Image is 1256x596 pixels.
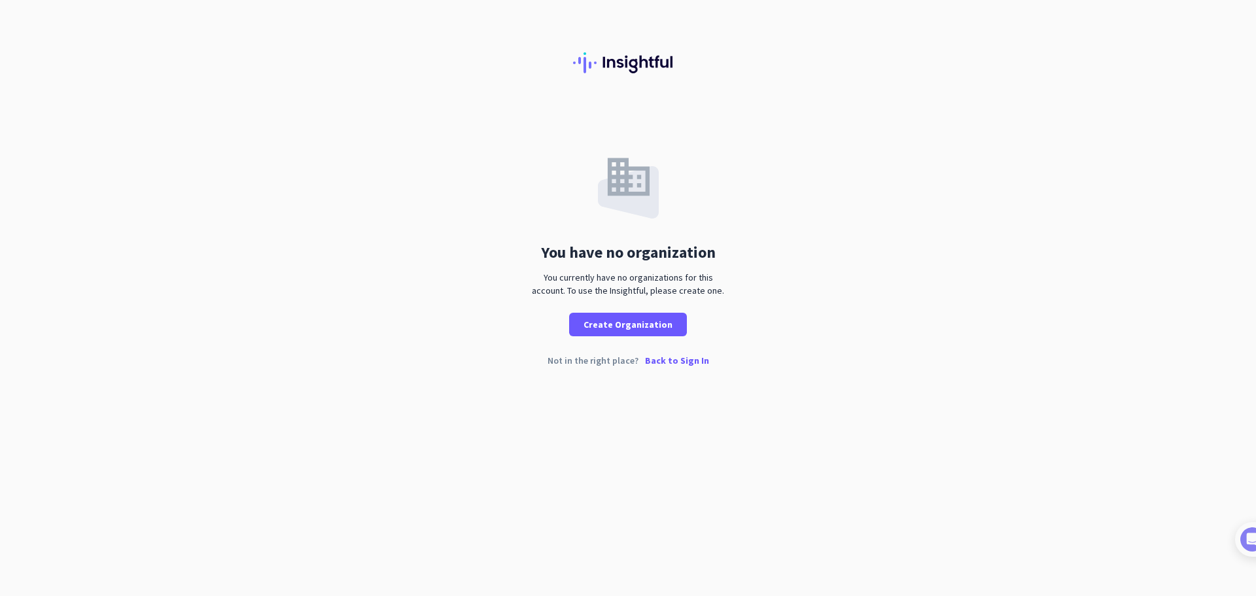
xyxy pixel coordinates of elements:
p: Back to Sign In [645,356,709,365]
img: Insightful [573,52,683,73]
div: You have no organization [541,245,716,260]
span: Create Organization [584,318,672,331]
div: You currently have no organizations for this account. To use the Insightful, please create one. [527,271,729,297]
button: Create Organization [569,313,687,336]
